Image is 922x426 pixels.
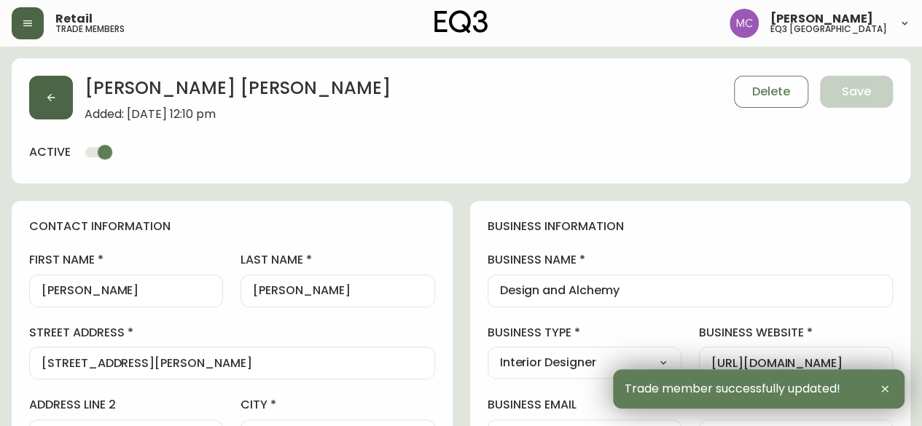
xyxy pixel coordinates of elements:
label: business website [699,325,893,341]
h4: contact information [29,218,435,234]
label: first name [29,252,223,268]
label: street address [29,325,435,341]
label: city [241,397,434,413]
label: address line 2 [29,397,223,413]
h5: eq3 [GEOGRAPHIC_DATA] [770,25,887,33]
label: business type [488,325,681,341]
span: Delete [752,84,790,100]
label: business name [488,252,894,268]
label: business email [488,397,681,413]
img: logo [434,10,488,33]
img: 6dbdb61c5655a9a555815750a11666cc [730,9,759,38]
h4: active [29,144,71,160]
span: Retail [55,13,93,25]
span: Added: [DATE] 12:10 pm [85,108,391,121]
h2: [PERSON_NAME] [PERSON_NAME] [85,76,391,108]
h5: trade members [55,25,125,33]
span: Trade member successfully updated! [625,382,840,395]
label: last name [241,252,434,268]
span: [PERSON_NAME] [770,13,873,25]
h4: business information [488,218,894,234]
input: https://www.designshop.com [711,356,880,370]
button: Delete [734,76,808,108]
